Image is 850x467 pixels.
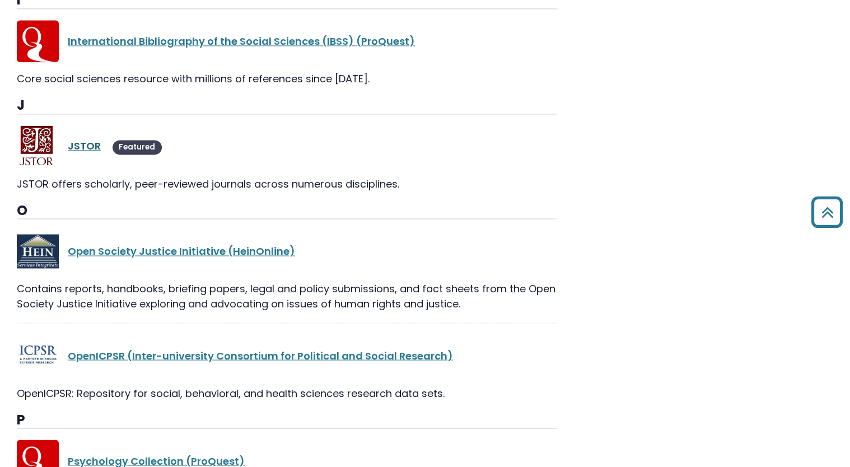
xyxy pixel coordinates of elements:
[68,244,295,258] a: Open Society Justice Initiative (HeinOnline)
[17,176,557,192] div: JSTOR offers scholarly, peer-reviewed journals across numerous disciplines.
[17,412,557,428] h3: P
[807,202,847,222] a: Back to Top
[68,34,415,48] a: International Bibliography of the Social Sciences (IBSS) (ProQuest)
[17,97,557,114] h3: J
[17,71,557,86] div: Core social sciences resource with millions of references since [DATE].
[68,348,453,362] a: OpenICPSR (Inter-university Consortium for Political and Social Research)
[17,281,557,311] p: Contains reports, handbooks, briefing papers, legal and policy submissions, and fact sheets from ...
[17,203,557,220] h3: O
[113,140,162,155] span: Featured
[17,385,557,400] div: OpenICPSR: Repository for social, behavioral, and health sciences research data sets.
[68,139,101,153] a: JSTOR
